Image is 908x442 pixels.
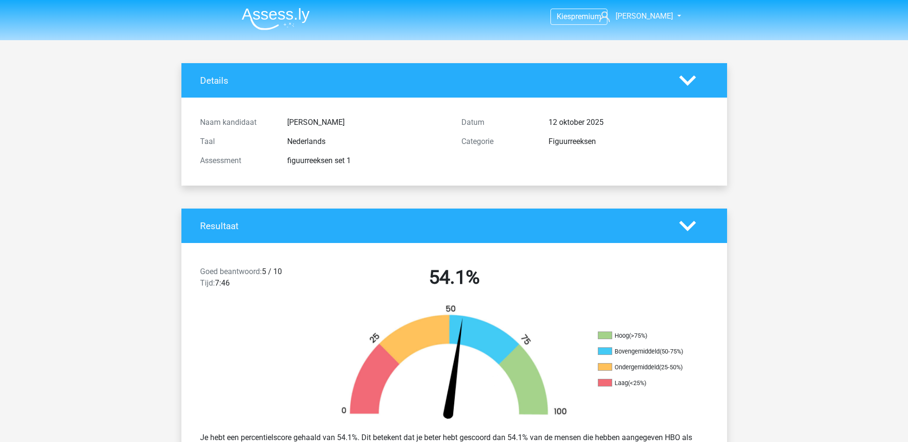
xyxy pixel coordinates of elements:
[200,267,262,276] span: Goed beantwoord:
[551,10,607,23] a: Kiespremium
[193,117,280,128] div: Naam kandidaat
[628,379,646,387] div: (<25%)
[660,348,683,355] div: (50-75%)
[331,266,578,289] h2: 54.1%
[598,379,694,387] li: Laag
[193,136,280,147] div: Taal
[280,155,454,166] div: figuurreeksen set 1
[571,12,601,21] span: premium
[557,12,571,21] span: Kies
[242,8,310,30] img: Assessly
[598,331,694,340] li: Hoog
[541,136,716,147] div: Figuurreeksen
[454,136,541,147] div: Categorie
[280,136,454,147] div: Nederlands
[616,11,673,21] span: [PERSON_NAME]
[200,278,215,287] span: Tijd:
[193,266,324,293] div: 5 / 10 7:46
[200,221,665,232] h4: Resultaat
[325,304,583,424] img: 54.bc719eb2b1d5.png
[598,363,694,372] li: Ondergemiddeld
[200,75,665,86] h4: Details
[659,364,683,371] div: (25-50%)
[595,11,674,22] a: [PERSON_NAME]
[454,117,541,128] div: Datum
[541,117,716,128] div: 12 oktober 2025
[280,117,454,128] div: [PERSON_NAME]
[193,155,280,166] div: Assessment
[629,332,647,339] div: (>75%)
[598,347,694,356] li: Bovengemiddeld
